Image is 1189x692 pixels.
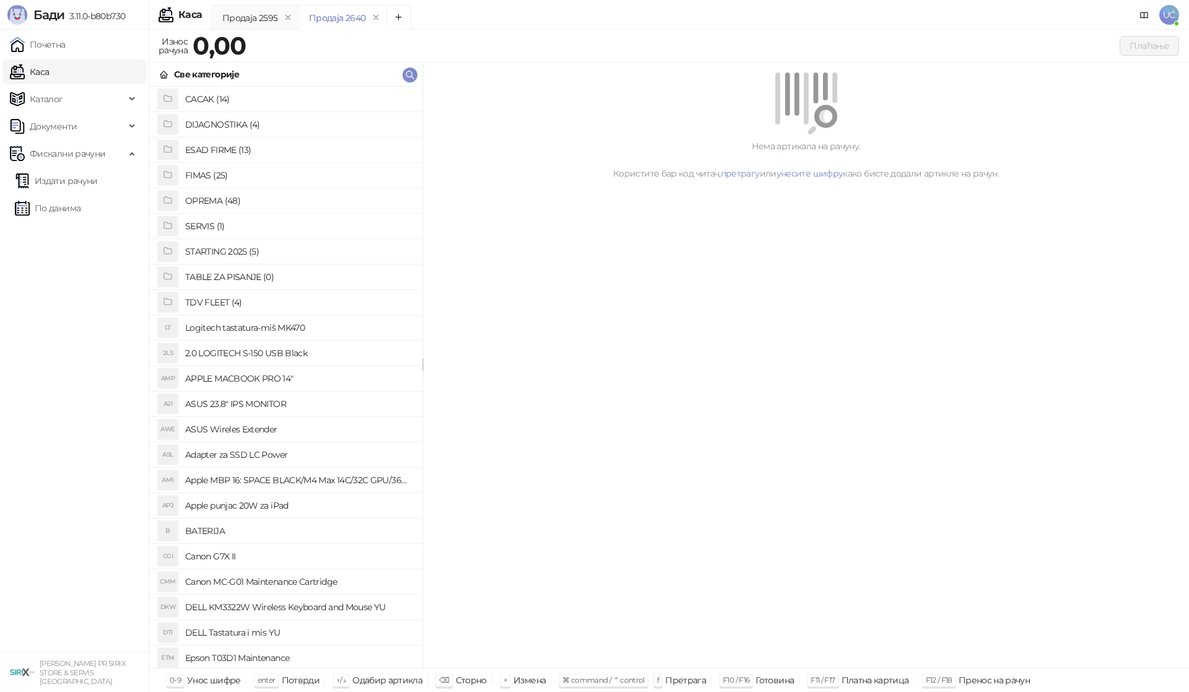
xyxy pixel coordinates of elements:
[282,672,320,688] div: Потврди
[562,675,645,685] span: ⌘ command / ⌃ control
[64,11,125,22] span: 3.11.0-b80b730
[185,292,412,312] h4: TDV FLEET (4)
[170,675,181,685] span: 0-9
[158,470,178,490] div: AM1
[756,672,794,688] div: Готовина
[158,343,178,363] div: 2LS
[185,115,412,134] h4: DIJAGNOSTIKA (4)
[185,89,412,109] h4: CACAK (14)
[185,191,412,211] h4: OPREMA (48)
[185,445,412,465] h4: Adapter za SSD LC Power
[439,675,449,685] span: ⌫
[10,59,49,84] a: Каса
[657,675,659,685] span: f
[30,114,77,139] span: Документи
[185,165,412,185] h4: FIMAS (25)
[185,521,412,541] h4: BATERIJA
[185,242,412,261] h4: STARTING 2025 (5)
[185,369,412,388] h4: APPLE MACBOOK PRO 14"
[185,623,412,642] h4: DELL Tastatura i mis YU
[15,169,98,193] a: Издати рачуни
[368,12,384,23] button: remove
[309,11,365,25] div: Продаја 2640
[280,12,296,23] button: remove
[386,5,411,30] button: Add tab
[158,394,178,414] div: A2I
[665,672,706,688] div: Претрага
[158,572,178,592] div: CMM
[158,546,178,566] div: CGI
[10,660,35,685] img: 64x64-companyLogo-cb9a1907-c9b0-4601-bb5e-5084e694c383.png
[185,394,412,414] h4: ASUS 23.8" IPS MONITOR
[456,672,487,688] div: Сторно
[33,7,64,22] span: Бади
[185,267,412,287] h4: TABLE ZA PISANJE (0)
[185,216,412,236] h4: SERVIS (1)
[185,572,412,592] h4: Canon MC-G01 Maintenance Cartridge
[30,141,105,166] span: Фискални рачуни
[187,672,241,688] div: Унос шифре
[222,11,277,25] div: Продаја 2595
[185,470,412,490] h4: Apple MBP 16: SPACE BLACK/M4 Max 14C/32C GPU/36GB/1T-ZEE
[777,168,843,179] a: унесите шифру
[438,139,1174,180] div: Нема артикала на рачуну. Користите бар код читач, или како бисте додали артикле на рачун.
[40,659,126,686] small: [PERSON_NAME] PR SIRIX STORE & SERVIS [GEOGRAPHIC_DATA]
[158,369,178,388] div: AMP
[158,318,178,338] div: LT
[10,32,66,57] a: Почетна
[30,87,63,112] span: Каталог
[174,68,239,81] div: Све категорије
[503,675,507,685] span: +
[185,419,412,439] h4: ASUS Wireles Extender
[7,5,27,25] img: Logo
[959,672,1030,688] div: Пренос на рачун
[178,10,202,20] div: Каса
[352,672,422,688] div: Одабир артикла
[842,672,909,688] div: Платна картица
[158,597,178,617] div: DKW
[513,672,546,688] div: Измена
[723,675,749,685] span: F10 / F16
[336,675,346,685] span: ↑/↓
[156,33,190,58] div: Износ рачуна
[158,419,178,439] div: AWE
[158,623,178,642] div: DTI
[158,521,178,541] div: B
[1159,5,1179,25] span: UĆ
[158,496,178,515] div: AP2
[158,648,178,668] div: ETM
[193,30,246,61] strong: 0,00
[15,196,81,221] a: По данима
[185,546,412,566] h4: Canon G7X II
[185,648,412,668] h4: Epson T03D1 Maintenance
[1120,36,1179,56] button: Плаћање
[811,675,835,685] span: F11 / F17
[721,168,760,179] a: претрагу
[185,343,412,363] h4: 2.0 LOGITECH S-150 USB Black
[185,597,412,617] h4: DELL KM3322W Wireless Keyboard and Mouse YU
[185,318,412,338] h4: Logitech tastatura-miš MK470
[1135,5,1154,25] a: Документација
[926,675,952,685] span: F12 / F18
[258,675,276,685] span: enter
[185,496,412,515] h4: Apple punjac 20W za iPad
[149,87,422,668] div: grid
[185,140,412,160] h4: ESAD FIRME (13)
[158,445,178,465] div: ASL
